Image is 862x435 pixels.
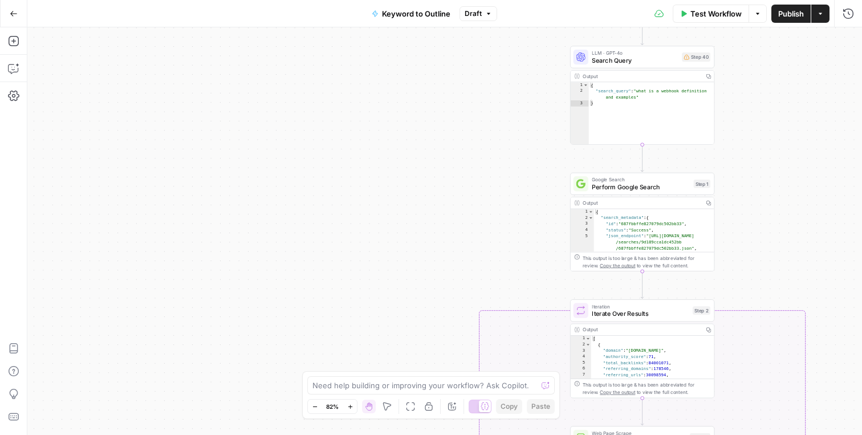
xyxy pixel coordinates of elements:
div: 5 [571,360,591,366]
div: 1 [571,336,591,342]
div: 5 [571,233,594,251]
button: Test Workflow [673,5,749,23]
div: 4 [571,354,591,360]
span: Toggle code folding, rows 1 through 3 [583,82,588,88]
div: 4 [571,227,594,233]
span: LLM · GPT-4o [592,49,678,56]
span: Toggle code folding, rows 2 through 12 [588,215,593,221]
g: Edge from start to step_40 [641,18,644,44]
button: Paste [527,399,555,414]
div: This output is too large & has been abbreviated for review. to view the full content. [583,254,710,269]
span: Paste [531,401,550,412]
span: Perform Google Search [592,182,690,192]
div: Output [583,72,700,80]
span: Copy the output [600,389,635,395]
div: 3 [571,100,589,107]
div: Google SearchPerform Google SearchStep 1Output{ "search_metadata":{ "id":"687fbbffe827079dc502bb3... [570,173,714,271]
span: Toggle code folding, rows 1 through 117 [588,209,593,216]
span: Toggle code folding, rows 2 through 12 [585,342,591,348]
div: 3 [571,348,591,354]
span: Copy [501,401,518,412]
div: 1 [571,209,594,216]
span: Search Query [592,56,678,65]
button: Publish [771,5,811,23]
button: Copy [496,399,522,414]
div: Step 40 [682,52,710,62]
div: Output [583,326,700,334]
div: 1 [571,82,589,88]
div: 2 [571,88,589,100]
div: This output is too large & has been abbreviated for review. to view the full content. [583,381,710,396]
button: Keyword to Outline [365,5,457,23]
g: Edge from step_40 to step_1 [641,145,644,172]
button: Draft [460,6,497,21]
div: 7 [571,372,591,379]
div: 2 [571,215,594,221]
div: 3 [571,221,594,227]
div: 2 [571,342,591,348]
g: Edge from step_1 to step_2 [641,271,644,298]
span: Draft [465,9,482,19]
span: Iterate Over Results [592,309,689,318]
span: Copy the output [600,263,635,269]
span: Keyword to Outline [382,8,450,19]
span: 82% [326,402,339,411]
div: LLM · GPT-4oSearch QueryStep 40Output{ "search_query":"what is a webhook definition and examples"} [570,46,714,144]
span: Google Search [592,176,690,183]
span: Publish [778,8,804,19]
g: Edge from step_2 to step_22 [641,398,644,425]
div: Output [583,199,700,206]
span: Toggle code folding, rows 1 through 13 [585,336,591,342]
span: Test Workflow [690,8,742,19]
div: Step 2 [693,306,710,315]
div: IterationIterate Over ResultsStep 2Output[ { "domain":"[DOMAIN_NAME]", "authority_score":71, "tot... [570,299,714,398]
div: Step 1 [694,180,710,188]
span: Iteration [592,303,689,310]
div: 6 [571,366,591,372]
